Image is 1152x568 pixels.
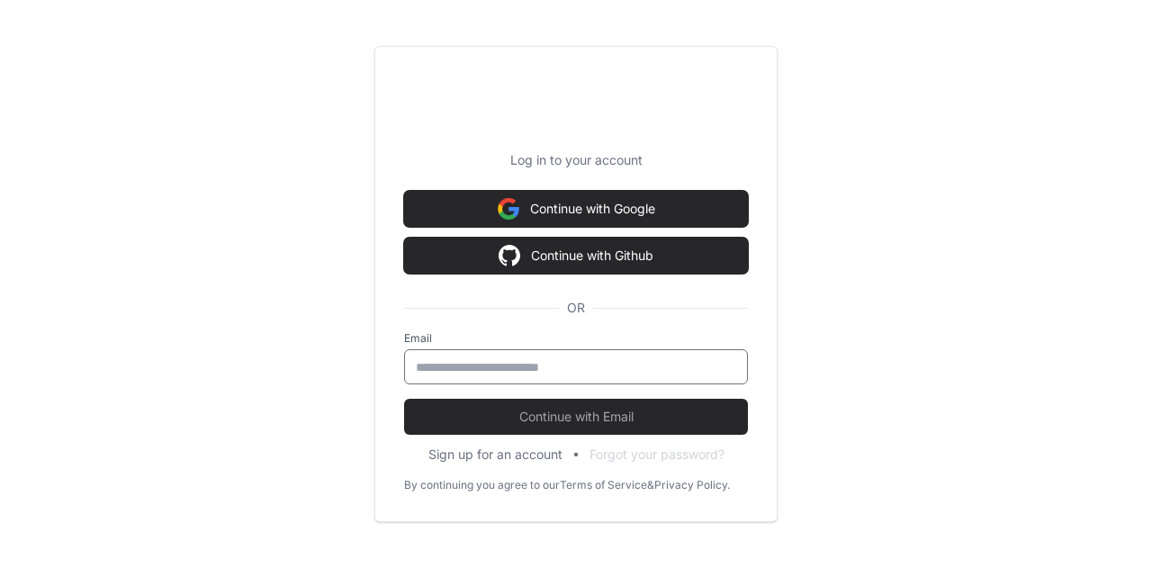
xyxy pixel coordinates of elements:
a: Privacy Policy. [654,478,730,492]
img: Sign in with google [499,238,520,274]
a: Terms of Service [560,478,647,492]
button: Continue with Google [404,191,748,227]
div: By continuing you agree to our [404,478,560,492]
button: Continue with Email [404,399,748,435]
button: Continue with Github [404,238,748,274]
div: & [647,478,654,492]
span: Continue with Email [404,408,748,426]
p: Log in to your account [404,151,748,169]
label: Email [404,331,748,346]
button: Sign up for an account [428,446,562,464]
button: Forgot your password? [589,446,724,464]
img: Sign in with google [498,191,519,227]
span: OR [560,299,592,317]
